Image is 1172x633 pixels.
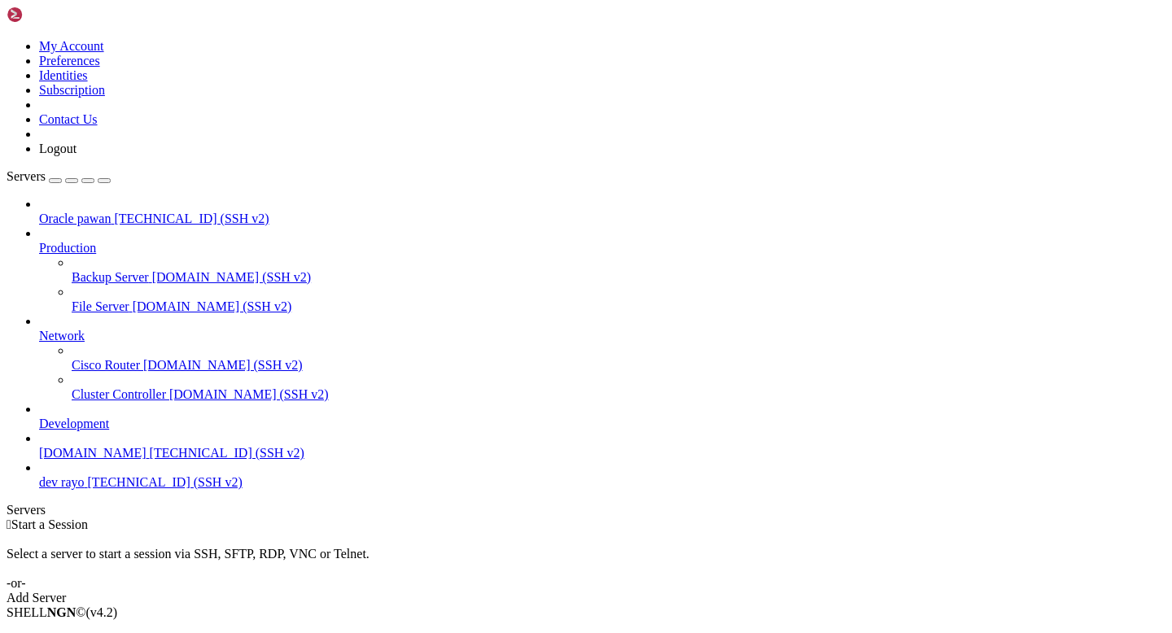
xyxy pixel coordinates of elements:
span: dev rayo [39,475,85,489]
a: Cluster Controller [DOMAIN_NAME] (SSH v2) [72,387,1165,402]
li: [DOMAIN_NAME] [TECHNICAL_ID] (SSH v2) [39,431,1165,461]
span: Cluster Controller [72,387,166,401]
a: dev rayo [TECHNICAL_ID] (SSH v2) [39,475,1165,490]
li: Oracle pawan [TECHNICAL_ID] (SSH v2) [39,197,1165,226]
div: Servers [7,503,1165,517]
span: Backup Server [72,270,149,284]
div: Select a server to start a session via SSH, SFTP, RDP, VNC or Telnet. -or- [7,532,1165,591]
a: Preferences [39,54,100,68]
span: Development [39,417,109,430]
li: dev rayo [TECHNICAL_ID] (SSH v2) [39,461,1165,490]
span: Network [39,329,85,343]
span: Oracle pawan [39,212,111,225]
li: Network [39,314,1165,402]
span: Servers [7,169,46,183]
li: Cluster Controller [DOMAIN_NAME] (SSH v2) [72,373,1165,402]
span: [TECHNICAL_ID] (SSH v2) [88,475,243,489]
a: Production [39,241,1165,255]
img: Shellngn [7,7,100,23]
a: Logout [39,142,77,155]
b: NGN [47,605,77,619]
li: Backup Server [DOMAIN_NAME] (SSH v2) [72,255,1165,285]
a: My Account [39,39,104,53]
li: Development [39,402,1165,431]
li: Cisco Router [DOMAIN_NAME] (SSH v2) [72,343,1165,373]
a: Oracle pawan [TECHNICAL_ID] (SSH v2) [39,212,1165,226]
span: [TECHNICAL_ID] (SSH v2) [114,212,269,225]
span: [TECHNICAL_ID] (SSH v2) [150,446,304,460]
a: Network [39,329,1165,343]
span: Production [39,241,96,255]
span: [DOMAIN_NAME] [39,446,146,460]
a: [DOMAIN_NAME] [TECHNICAL_ID] (SSH v2) [39,446,1165,461]
span: Cisco Router [72,358,140,372]
li: File Server [DOMAIN_NAME] (SSH v2) [72,285,1165,314]
li: Production [39,226,1165,314]
div: Add Server [7,591,1165,605]
span: Start a Session [11,517,88,531]
span: [DOMAIN_NAME] (SSH v2) [152,270,312,284]
span: [DOMAIN_NAME] (SSH v2) [143,358,303,372]
a: Subscription [39,83,105,97]
a: Servers [7,169,111,183]
span: [DOMAIN_NAME] (SSH v2) [133,299,292,313]
a: Contact Us [39,112,98,126]
span: File Server [72,299,129,313]
span: 4.2.0 [86,605,118,619]
a: File Server [DOMAIN_NAME] (SSH v2) [72,299,1165,314]
span:  [7,517,11,531]
span: [DOMAIN_NAME] (SSH v2) [169,387,329,401]
a: Backup Server [DOMAIN_NAME] (SSH v2) [72,270,1165,285]
a: Identities [39,68,88,82]
span: SHELL © [7,605,117,619]
a: Development [39,417,1165,431]
a: Cisco Router [DOMAIN_NAME] (SSH v2) [72,358,1165,373]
